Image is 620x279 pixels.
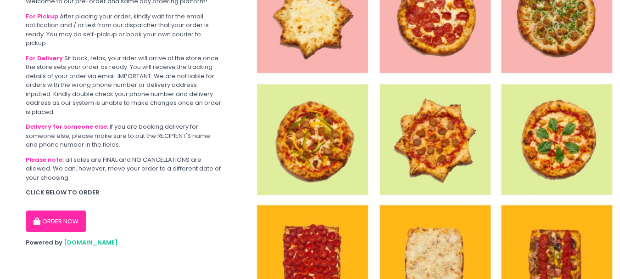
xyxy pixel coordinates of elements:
[64,238,118,247] a: [DOMAIN_NAME]
[26,54,63,63] b: For Delivery
[26,54,222,117] div: Sit back, relax, your rider will arrive at the store once the store sets your order as ready. You...
[26,155,64,164] b: Please note:
[26,12,58,21] b: For Pickup
[26,155,222,182] div: all sales are FINAL and NO CANCELLATIONS are allowed. We can, however, move your order to a diffe...
[26,211,86,233] button: ORDER NOW
[26,188,222,197] div: CLICK BELOW TO ORDER
[26,12,222,48] div: After placing your order, kindly wait for the email notification and / or text from our dispatche...
[26,122,222,149] div: If you are booking delivery for someone else, please make sure to put the RECIPIENT'S name and ph...
[26,238,222,247] div: Powered by
[26,122,108,131] b: Delivery for someone else:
